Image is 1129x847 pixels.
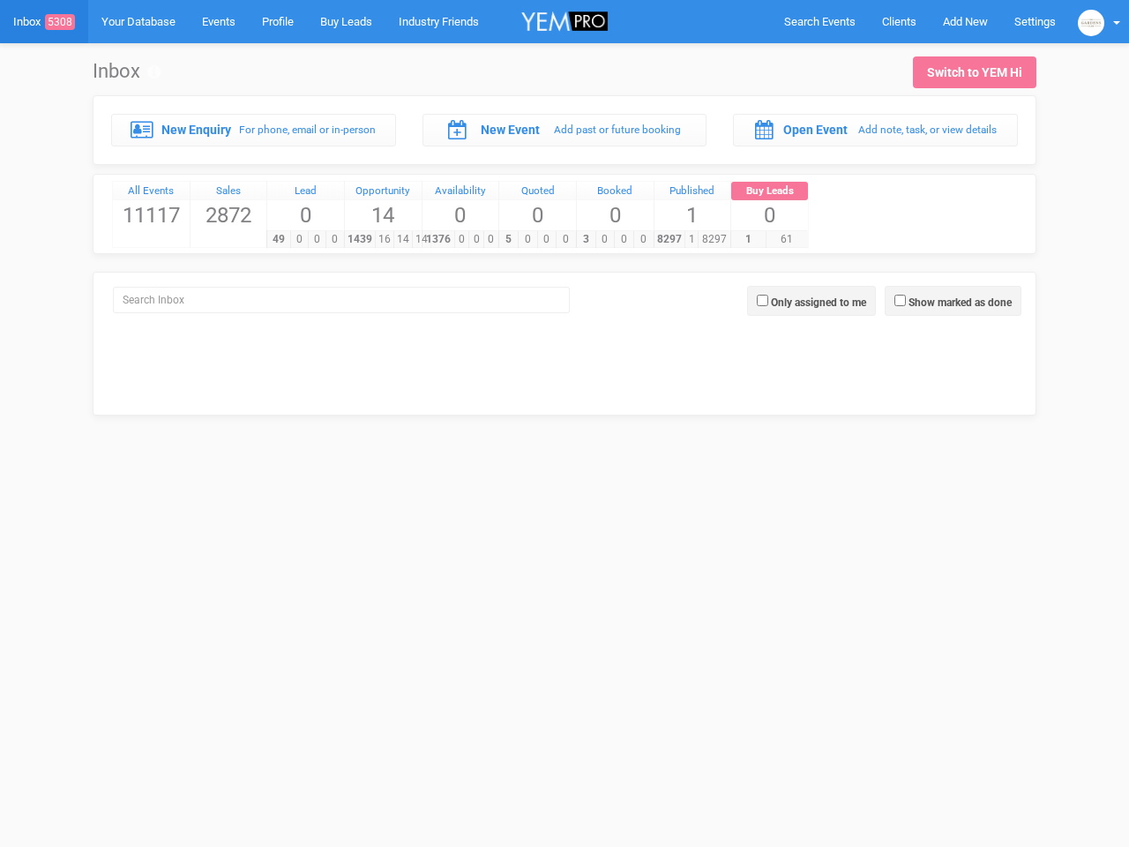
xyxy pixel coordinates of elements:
span: 8297 [698,231,730,248]
span: Add New [943,15,988,28]
a: Availability [422,182,499,201]
span: 0 [633,231,654,248]
span: 0 [556,231,576,248]
a: Booked [577,182,654,201]
span: 0 [308,231,326,248]
span: 3 [576,231,596,248]
label: Open Event [783,121,848,139]
span: 16 [375,231,394,248]
a: Quoted [499,182,576,201]
span: 5308 [45,14,75,30]
a: New Event Add past or future booking [422,114,707,146]
span: 0 [731,200,808,230]
span: 0 [518,231,538,248]
span: 61 [766,231,808,248]
span: Clients [882,15,916,28]
a: Sales [191,182,267,201]
span: 0 [468,231,483,248]
span: 11117 [113,200,190,230]
a: Lead [267,182,344,201]
span: 14 [345,200,422,230]
a: Opportunity [345,182,422,201]
a: Buy Leads [731,182,808,201]
div: Switch to YEM Hi [927,64,1022,81]
small: Add note, task, or view details [858,124,997,136]
span: 14 [412,231,431,248]
span: 1439 [344,231,376,248]
span: 0 [422,200,499,230]
span: 1376 [422,231,455,248]
label: New Enquiry [161,121,231,139]
span: 2872 [191,200,267,230]
span: 0 [614,231,634,248]
input: Search Inbox [113,287,570,313]
a: New Enquiry For phone, email or in-person [111,114,396,146]
a: Open Event Add note, task, or view details [733,114,1018,146]
span: 8297 [654,231,686,248]
img: open-uri20240808-2-z9o2v [1078,10,1104,36]
a: All Events [113,182,190,201]
span: 0 [325,231,344,248]
label: Show marked as done [908,295,1012,311]
span: 1 [654,200,731,230]
span: 1 [684,231,699,248]
span: 49 [266,231,291,248]
small: Add past or future booking [554,124,681,136]
label: Only assigned to me [771,295,866,311]
span: 0 [454,231,469,248]
span: 0 [483,231,498,248]
span: 0 [577,200,654,230]
span: 0 [267,200,344,230]
small: For phone, email or in-person [239,124,376,136]
label: New Event [481,121,540,139]
span: 5 [498,231,519,248]
h1: Inbox [93,61,161,82]
span: 1 [730,231,766,248]
a: Switch to YEM Hi [913,56,1036,88]
span: Search Events [784,15,856,28]
span: 14 [393,231,413,248]
span: 0 [595,231,616,248]
span: 0 [499,200,576,230]
span: 0 [537,231,557,248]
span: 0 [290,231,309,248]
a: Published [654,182,731,201]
